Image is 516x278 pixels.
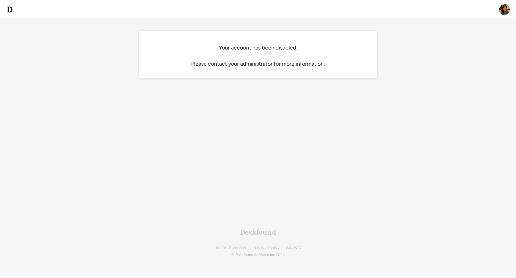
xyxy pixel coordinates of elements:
[252,245,279,250] a: Privacy Policy
[499,4,510,15] img: ACg8ocKdMyZCHaCRfxtTYelU2gA-mrRPK2TY0H3_M_QzX7__uiobCYs=s96-c
[215,245,246,250] a: Terms of Service
[6,6,13,13] img: d-whitebg.png
[167,60,350,68] div: Please contact your administrator for more information.
[286,245,301,250] a: Support
[240,229,276,236] div: Deskfound
[167,44,350,51] div: Your account has been disabled.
